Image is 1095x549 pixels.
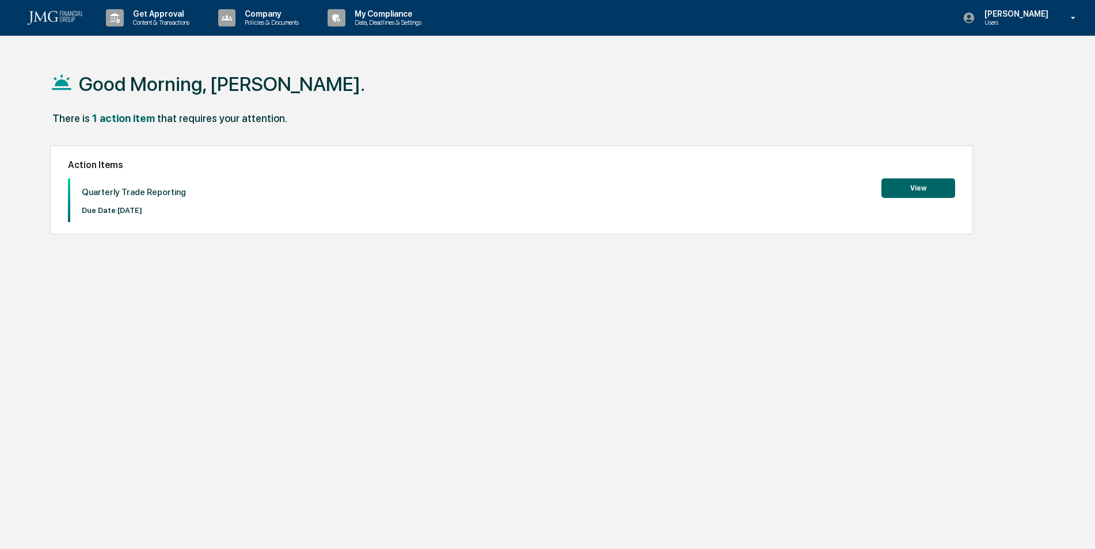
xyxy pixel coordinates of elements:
p: Due Date: [DATE] [82,206,186,215]
div: There is [52,112,90,124]
h1: Good Morning, [PERSON_NAME]. [79,73,365,96]
button: View [881,178,955,198]
p: [PERSON_NAME] [975,9,1054,18]
div: that requires your attention. [157,112,287,124]
p: Data, Deadlines & Settings [345,18,427,26]
p: Get Approval [124,9,195,18]
p: Content & Transactions [124,18,195,26]
p: Users [975,18,1054,26]
p: Policies & Documents [235,18,305,26]
p: My Compliance [345,9,427,18]
h2: Action Items [68,159,955,170]
img: logo [28,11,83,25]
p: Company [235,9,305,18]
a: View [881,182,955,193]
div: 1 action item [92,112,155,124]
p: Quarterly Trade Reporting [82,187,186,197]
